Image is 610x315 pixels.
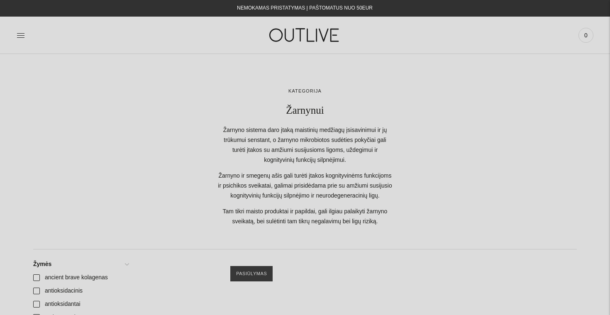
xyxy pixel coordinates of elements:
[28,284,133,298] a: antioksidacinis
[28,298,133,311] a: antioksidantai
[253,21,357,49] img: OUTLIVE
[580,29,592,41] span: 0
[578,26,593,44] a: 0
[28,271,133,284] a: ancient brave kolagenas
[28,258,133,271] a: Žymės
[237,3,373,13] div: NEMOKAMAS PRISTATYMAS Į PAŠTOMATUS NUO 50EUR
